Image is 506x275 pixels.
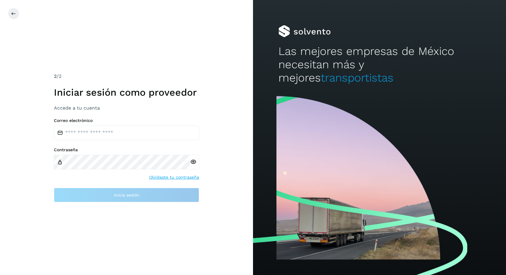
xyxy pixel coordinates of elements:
button: Inicia sesión [54,188,199,202]
h3: Accede a tu cuenta [54,105,199,111]
h1: Iniciar sesión como proveedor [54,87,199,98]
a: Olvidaste tu contraseña [149,174,199,181]
span: Inicia sesión [114,193,140,197]
div: /2 [54,73,199,80]
label: Contraseña [54,147,199,152]
h2: Las mejores empresas de México necesitan más y mejores [278,45,481,85]
span: transportistas [321,71,393,84]
span: 2 [54,73,57,79]
label: Correo electrónico [54,118,199,123]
